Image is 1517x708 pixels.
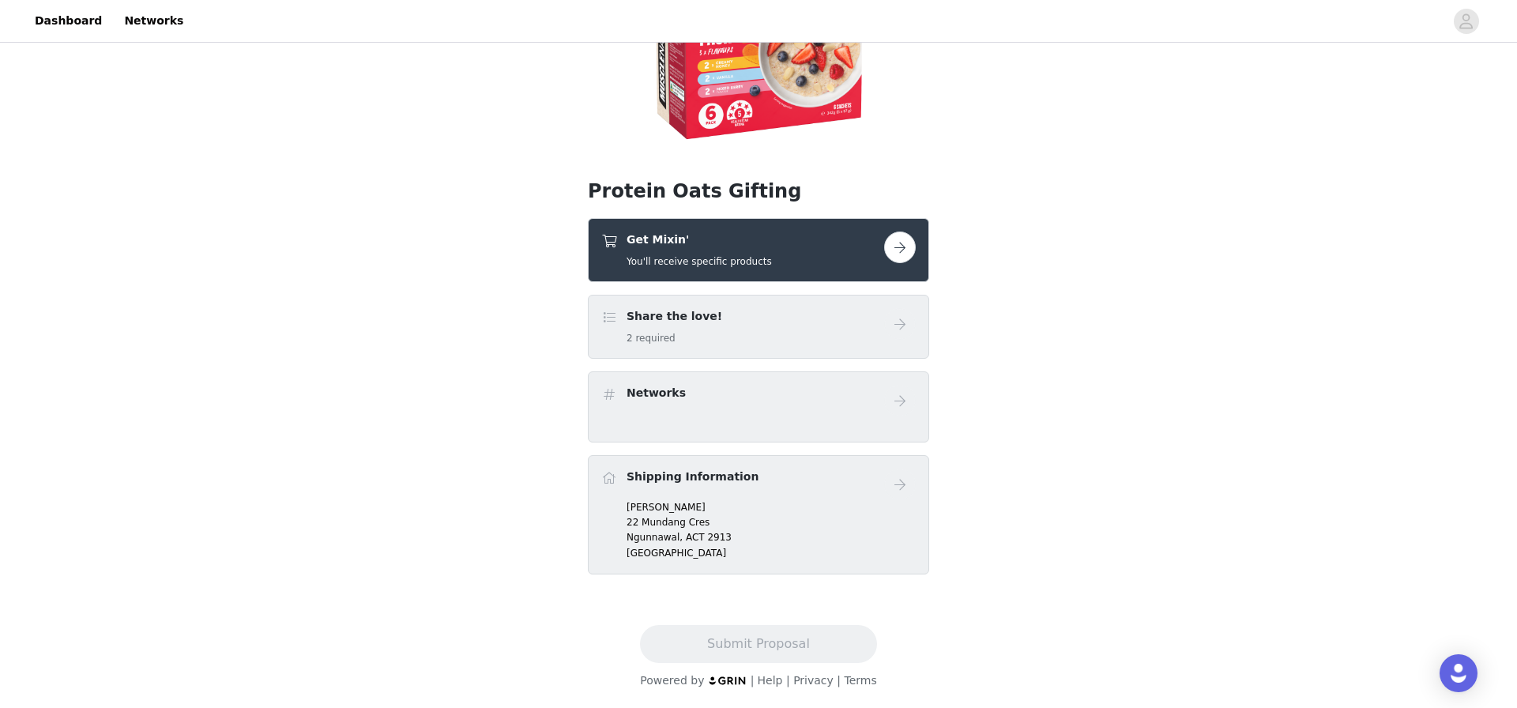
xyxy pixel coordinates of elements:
[844,674,876,687] a: Terms
[25,3,111,39] a: Dashboard
[1440,654,1477,692] div: Open Intercom Messenger
[115,3,193,39] a: Networks
[708,676,747,686] img: logo
[707,532,732,543] span: 2913
[627,500,916,514] p: [PERSON_NAME]
[640,674,704,687] span: Powered by
[627,532,683,543] span: Ngunnawal,
[627,308,722,325] h4: Share the love!
[627,515,916,529] p: 22 Mundang Cres
[588,371,929,442] div: Networks
[627,546,916,560] p: [GEOGRAPHIC_DATA]
[1459,9,1474,34] div: avatar
[837,674,841,687] span: |
[627,331,722,345] h5: 2 required
[751,674,755,687] span: |
[588,295,929,359] div: Share the love!
[627,254,772,269] h5: You'll receive specific products
[627,232,772,248] h4: Get Mixin'
[588,177,929,205] h1: Protein Oats Gifting
[588,455,929,574] div: Shipping Information
[758,674,783,687] a: Help
[640,625,876,663] button: Submit Proposal
[686,532,705,543] span: ACT
[627,469,758,485] h4: Shipping Information
[588,218,929,282] div: Get Mixin'
[793,674,834,687] a: Privacy
[786,674,790,687] span: |
[627,385,686,401] h4: Networks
